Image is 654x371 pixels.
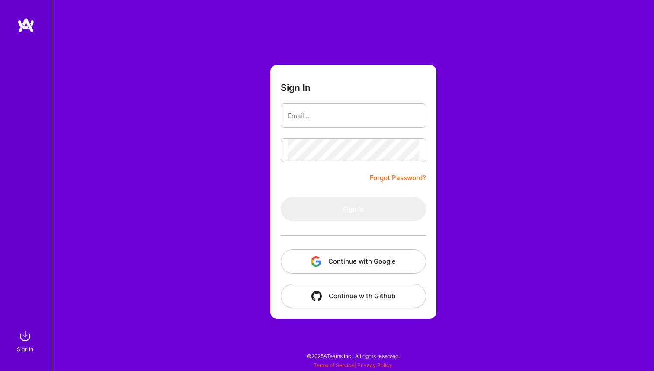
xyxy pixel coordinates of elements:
[288,105,419,127] input: Email...
[17,345,33,354] div: Sign In
[281,197,426,221] button: Sign In
[18,327,34,354] a: sign inSign In
[281,249,426,274] button: Continue with Google
[281,284,426,308] button: Continue with Github
[370,173,426,183] a: Forgot Password?
[311,256,321,267] img: icon
[357,362,392,368] a: Privacy Policy
[281,82,311,93] h3: Sign In
[16,327,34,345] img: sign in
[314,362,392,368] span: |
[311,291,322,301] img: icon
[17,17,35,33] img: logo
[52,345,654,367] div: © 2025 ATeams Inc., All rights reserved.
[314,362,354,368] a: Terms of Service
